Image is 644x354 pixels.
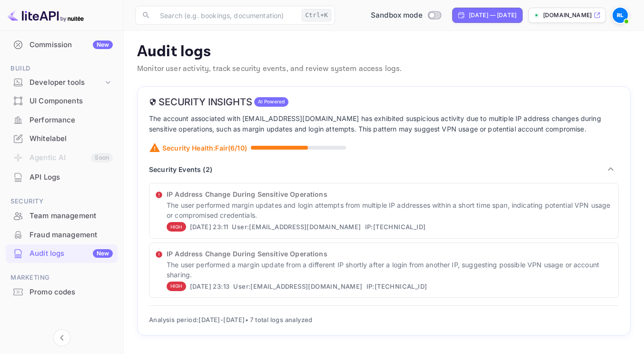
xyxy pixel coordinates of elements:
span: Marketing [6,273,118,283]
p: The user performed margin updates and login attempts from multiple IP addresses within a short ti... [167,200,613,220]
div: Audit logsNew [6,244,118,263]
div: [DATE] — [DATE] [469,11,516,20]
div: Audit logs [30,248,113,259]
p: [DOMAIN_NAME] [543,11,592,20]
a: Audit logsNew [6,244,118,262]
a: CommissionNew [6,36,118,53]
div: Fraud management [6,226,118,244]
a: Promo codes [6,283,118,301]
span: [DATE] 23:13 [190,282,230,292]
div: New [93,40,113,49]
a: Earnings [6,17,118,34]
span: HIGH [167,223,186,231]
div: Developer tools [30,77,103,88]
span: IP: [TECHNICAL_ID] [365,222,426,233]
div: API Logs [30,172,113,183]
input: Search (e.g. bookings, documentation) [154,6,298,25]
p: Security Health: Fair ( 6 /10) [162,143,247,153]
a: UI Components [6,92,118,110]
h6: Security Insights [149,96,252,108]
img: LiteAPI logo [8,8,84,23]
span: Security [6,196,118,207]
span: IP: [TECHNICAL_ID] [367,282,427,292]
p: IP Address Change During Sensitive Operations [167,189,613,199]
div: Fraud management [30,230,113,241]
div: Team management [30,211,113,222]
span: User: [EMAIL_ADDRESS][DOMAIN_NAME] [233,282,362,292]
div: Performance [30,115,113,126]
p: IP Address Change During Sensitive Operations [167,249,613,259]
div: Team management [6,207,118,225]
p: The account associated with [EMAIL_ADDRESS][DOMAIN_NAME] has exhibited suspicious activity due to... [149,113,619,135]
div: Commission [30,40,113,51]
a: API Logs [6,168,118,186]
div: Whitelabel [30,133,113,144]
p: The user performed a margin update from a different IP shortly after a login from another IP, sug... [167,260,613,280]
div: Performance [6,111,118,130]
a: Fraud management [6,226,118,243]
span: Sandbox mode [371,10,423,21]
img: Radu Lito [613,8,628,23]
a: Whitelabel [6,130,118,147]
span: HIGH [167,283,186,290]
span: [DATE] 23:11 [190,222,228,233]
a: Performance [6,111,118,129]
div: Switch to Production mode [367,10,445,21]
div: CommissionNew [6,36,118,54]
div: UI Components [6,92,118,111]
span: Analysis period: [DATE] - [DATE] • 7 total logs analyzed [149,316,313,324]
span: User: [EMAIL_ADDRESS][DOMAIN_NAME] [232,222,361,233]
div: Promo codes [30,287,113,298]
p: Audit logs [137,42,631,61]
span: AI Powered [254,98,289,105]
span: Build [6,63,118,74]
p: Security Events ( 2 ) [149,164,212,174]
button: Collapse navigation [53,329,70,346]
div: UI Components [30,96,113,107]
p: Monitor user activity, track security events, and review system access logs. [137,63,631,75]
div: Whitelabel [6,130,118,148]
div: API Logs [6,168,118,187]
div: Developer tools [6,74,118,91]
div: Ctrl+K [302,9,331,21]
div: Promo codes [6,283,118,302]
a: Team management [6,207,118,224]
div: New [93,249,113,258]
